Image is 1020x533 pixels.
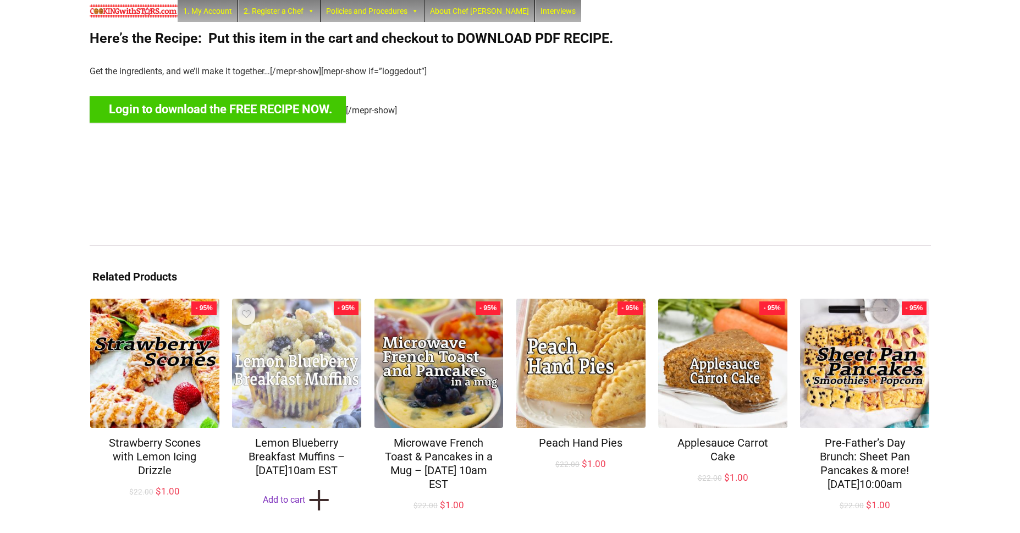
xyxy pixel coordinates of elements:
[516,299,646,428] img: Peach Hand Pies
[658,299,787,428] img: Applesauce Carrot Cake
[385,436,493,491] a: Microwave French Toast & Pancakes in a Mug – [DATE] 10am EST
[156,486,161,497] span: $
[232,491,361,508] a: Add to cart+
[90,30,931,47] h2: Here’s the Recipe: Put this item in the cart and checkout to DOWNLOAD PDF RECIPE.
[582,458,587,469] span: $
[906,304,923,312] span: - 95%
[840,501,844,510] span: $
[90,142,211,152] span: First held [DATE] 10:00 AM EST
[308,496,330,504] span: +
[440,499,445,510] span: $
[129,487,134,496] span: $
[195,304,212,312] span: - 95%
[582,458,606,469] bdi: 1.00
[129,487,153,496] bdi: 22.00
[763,304,780,312] span: - 95%
[479,304,497,312] span: - 95%
[90,4,178,18] img: Chef Paula's Cooking With Stars
[92,269,928,284] h3: Related Products
[539,436,622,449] a: Peach Hand Pies
[109,436,201,477] a: Strawberry Scones with Lemon Icing Drizzle
[413,501,438,510] bdi: 22.00
[724,472,748,483] bdi: 1.00
[866,499,890,510] bdi: 1.00
[90,299,219,428] img: Strawberry Scones with Lemon Icing Drizzle
[90,174,183,185] span: Want it again? Just ask.
[698,474,702,482] span: $
[621,304,638,312] span: - 95%
[90,96,931,123] p: [/mepr-show]
[677,436,768,463] a: Applesauce Carrot Cake
[232,299,361,428] img: Lemon Blueberry Breakfast Muffins – Sun.Jan.24 @10am EST
[840,501,864,510] bdi: 22.00
[800,299,929,428] img: Pre-Father’s Day Brunch: Sheet Pan Pancakes & more! 6/14 @10:00am
[90,64,931,79] p: Get the ingredients, and we’ll make it together…[/mepr-show][mepr-show if=”loggedout”]
[338,304,355,312] span: - 95%
[156,486,180,497] bdi: 1.00
[90,96,346,123] a: Login to download the FREE RECIPE NOW.
[820,436,910,491] a: Pre-Father’s Day Brunch: Sheet Pan Pancakes & more! [DATE]10:00am
[413,501,418,510] span: $
[249,436,345,477] a: Lemon Blueberry Breakfast Muffins – [DATE]10am EST
[866,499,872,510] span: $
[555,460,560,469] span: $
[724,472,730,483] span: $
[440,499,464,510] bdi: 1.00
[555,460,580,469] bdi: 22.00
[698,474,722,482] bdi: 22.00
[374,299,504,428] img: Microwave French Toast & Pancakes in a Mug – Sun 12/6 at 10am EST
